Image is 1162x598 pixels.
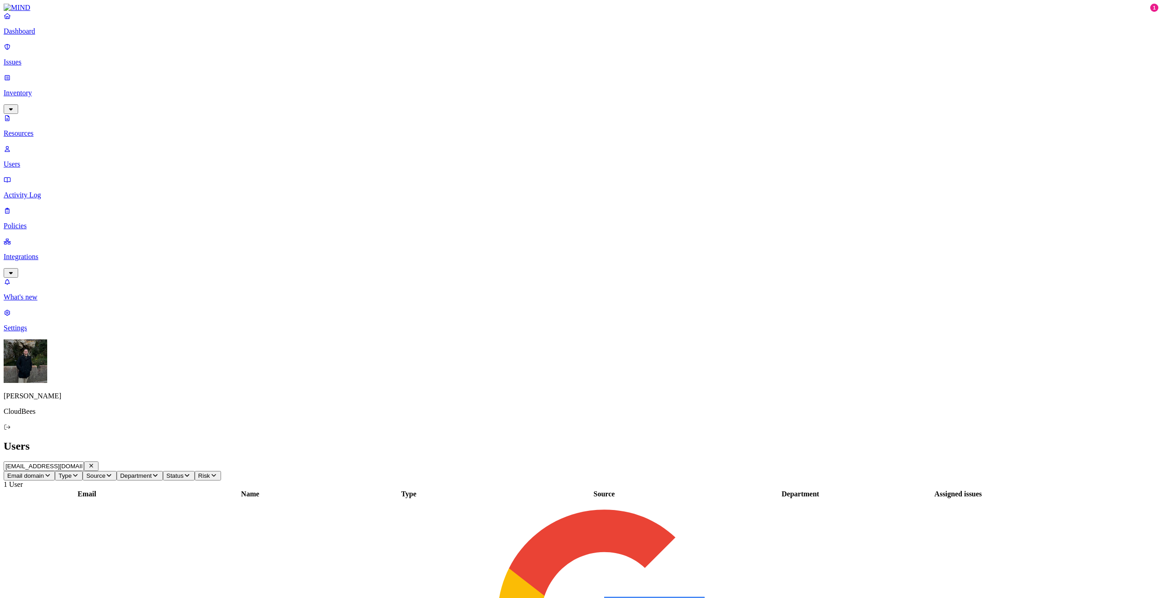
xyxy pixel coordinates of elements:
span: 1 User [4,480,23,488]
p: What's new [4,293,1158,301]
div: Email [5,490,169,498]
p: Settings [4,324,1158,332]
p: Integrations [4,253,1158,261]
span: Department [120,472,152,479]
a: Policies [4,206,1158,230]
p: CloudBees [4,407,1158,416]
a: Issues [4,43,1158,66]
input: Search [4,461,84,471]
p: Activity Log [4,191,1158,199]
p: Users [4,160,1158,168]
span: Status [167,472,184,479]
a: Integrations [4,237,1158,276]
p: Policies [4,222,1158,230]
h2: Users [4,440,1158,452]
div: Assigned issues [881,490,1036,498]
a: Inventory [4,74,1158,113]
a: Settings [4,309,1158,332]
div: 1 [1150,4,1158,12]
a: Dashboard [4,12,1158,35]
div: Name [171,490,330,498]
div: Type [331,490,486,498]
div: Source [488,490,720,498]
p: Issues [4,58,1158,66]
a: Resources [4,114,1158,137]
div: Department [722,490,879,498]
p: [PERSON_NAME] [4,392,1158,400]
span: Email domain [7,472,44,479]
span: Type [59,472,72,479]
p: Resources [4,129,1158,137]
a: MIND [4,4,1158,12]
span: Risk [198,472,210,479]
span: Source [86,472,105,479]
a: Activity Log [4,176,1158,199]
img: Álvaro Menéndez Llada [4,339,47,383]
p: Inventory [4,89,1158,97]
img: MIND [4,4,30,12]
a: What's new [4,278,1158,301]
p: Dashboard [4,27,1158,35]
a: Users [4,145,1158,168]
